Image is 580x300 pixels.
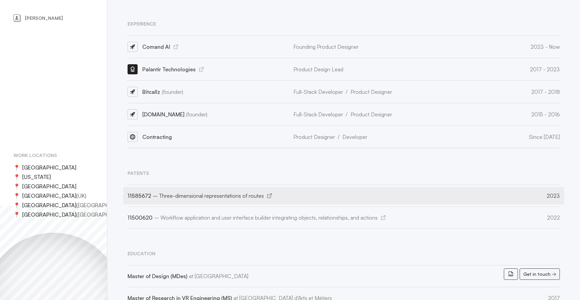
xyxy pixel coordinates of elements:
span: Founding Product Designer [293,43,358,50]
span: [GEOGRAPHIC_DATA] [22,200,76,210]
span: 2023 [531,43,544,50]
span: Bitcallz [142,88,183,95]
span: Product Design Lead [293,66,343,73]
h2: Education [128,249,560,258]
span: Master of Design (MDes) [128,273,248,279]
span: ( UK ) [76,191,86,200]
span: 📍 [13,182,22,191]
span: 2015 [531,111,543,118]
a: Get in touch [520,268,560,280]
span: Full-Stack Developer [293,111,350,118]
span: 2017 [531,88,543,95]
span: 11585672 [128,192,264,199]
span: [GEOGRAPHIC_DATA] [22,182,76,191]
span: 2022 [547,214,560,221]
span: Palantir Technologies [142,66,196,73]
span: 📍 [13,200,22,210]
span: Product Designer [293,133,342,141]
span: 2017 [530,66,542,73]
span: 2023 [547,192,560,199]
span: (founder) [186,111,207,118]
span: 📍 [13,172,22,182]
span: 2016 [543,111,560,118]
span: ( [GEOGRAPHIC_DATA] ) [76,210,133,219]
h2: Work locations [13,151,94,160]
span: at [GEOGRAPHIC_DATA] [189,273,248,279]
span: Contracting [142,134,172,140]
span: [US_STATE] [22,172,51,182]
span: 📍 [13,163,22,172]
a: [PERSON_NAME] [13,13,94,23]
span: Product Designer [350,111,392,118]
span: 2018 [543,88,560,95]
span: 2023 [542,66,560,73]
span: Developer [342,133,367,141]
span: – Workflow application and user interface builder integrating objects, relationships, and actions [154,214,378,221]
h2: Patents [128,168,560,178]
a: Resume [504,268,518,280]
span: (founder) [162,88,183,95]
span: – Three-dimensional representations of routes [153,192,264,199]
span: Get in touch [523,269,550,279]
span: 📍 [13,191,22,200]
span: ( [GEOGRAPHIC_DATA] ) [76,200,133,210]
span: 📍 [13,210,22,219]
span: [GEOGRAPHIC_DATA] [22,191,76,200]
h2: Experience [128,19,560,29]
span: Since [DATE] [529,134,560,140]
span: Now [544,43,560,50]
span: 11500620 [128,214,378,221]
span: [DOMAIN_NAME] [142,111,207,118]
span: Full-Stack Developer [293,88,350,96]
span: [GEOGRAPHIC_DATA] [22,163,76,172]
span: Comand AI [142,43,170,50]
span: Product Designer [350,88,392,96]
span: [GEOGRAPHIC_DATA] [22,210,76,219]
